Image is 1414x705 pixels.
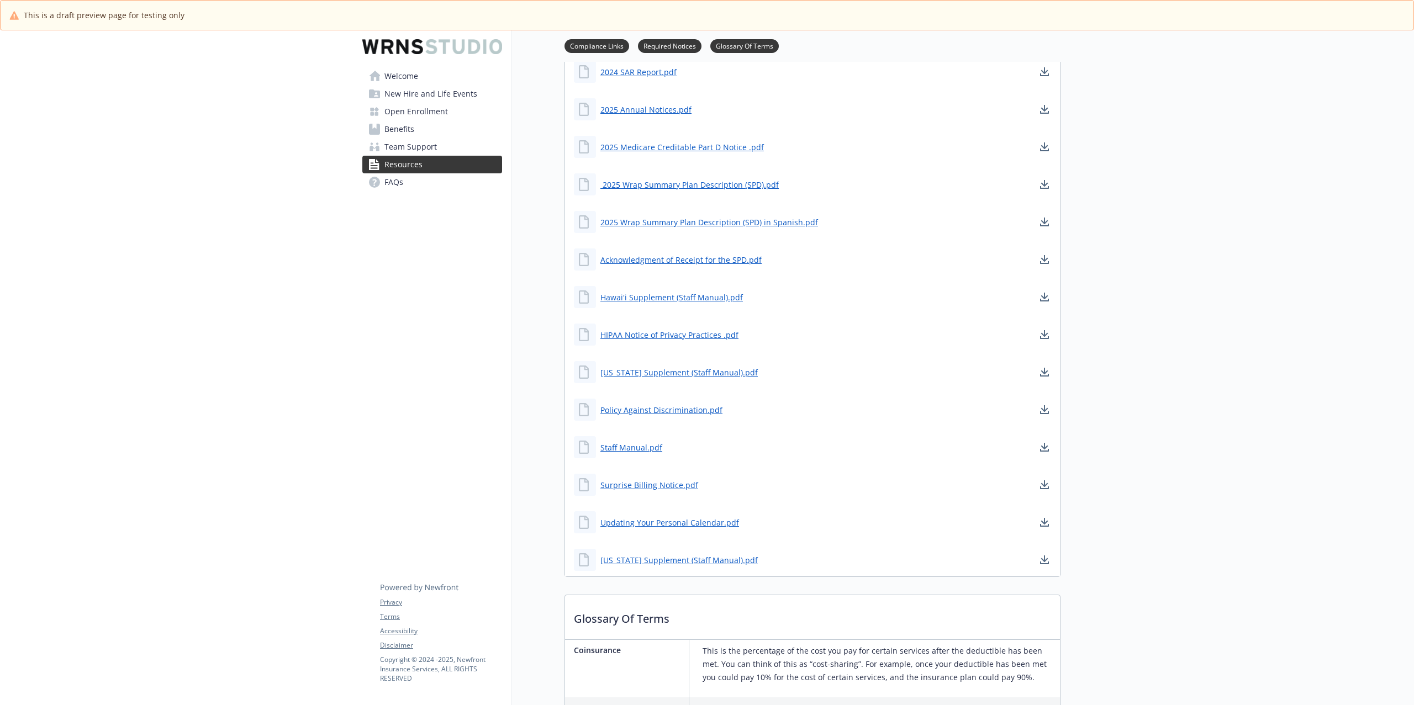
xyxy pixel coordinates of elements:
[380,597,502,607] a: Privacy
[600,329,738,341] a: HIPAA Notice of Privacy Practices ​.pdf
[1038,290,1051,304] a: download document
[1038,441,1051,454] a: download document
[384,156,423,173] span: Resources
[1038,553,1051,566] a: download document
[600,517,739,528] a: Updating Your Personal Calendar.pdf
[380,655,502,683] p: Copyright © 2024 - 2025 , Newfront Insurance Services, ALL RIGHTS RESERVED
[710,40,779,51] a: Glossary Of Terms
[362,138,502,156] a: Team Support
[564,40,629,51] a: Compliance Links
[1038,328,1051,341] a: download document
[600,442,662,453] a: Staff Manual.pdf
[1038,403,1051,416] a: download document
[24,9,184,21] span: This is a draft preview page for testing only
[362,156,502,173] a: Resources
[1038,215,1051,229] a: download document
[1038,478,1051,491] a: download document
[380,626,502,636] a: Accessibility
[1038,103,1051,116] a: download document
[1038,253,1051,266] a: download document
[1038,365,1051,379] a: download document
[362,173,502,191] a: FAQs
[1038,65,1051,78] a: download document
[384,67,418,85] span: Welcome
[600,479,698,491] a: Surprise Billing Notice.pdf
[1038,516,1051,529] a: download document
[600,216,818,228] a: 2025 Wrap Summary Plan Description (SPD) in Spanish.pdf
[600,291,743,303] a: Hawai'i Supplement (Staff Manual).pdf
[380,640,502,650] a: Disclaimer
[600,141,764,153] a: 2025 Medicare Creditable Part D Notice .pdf
[384,103,448,120] span: Open Enrollment
[600,554,758,566] a: [US_STATE] Supplement (Staff Manual).pdf
[362,85,502,103] a: New Hire and Life Events
[384,173,403,191] span: FAQs
[384,138,437,156] span: Team Support
[600,104,692,115] a: 2025 Annual Notices.pdf
[600,66,677,78] a: 2024 SAR Report.pdf
[703,644,1056,684] p: This is the percentage of the cost you pay for certain services after the deductible has been met...
[638,40,701,51] a: Required Notices
[384,120,414,138] span: Benefits
[600,404,722,416] a: Policy Against Discrimination.pdf
[574,644,684,656] p: Coinsurance
[600,179,779,190] a: ​ 2025 Wrap Summary Plan Description (SPD)​.pdf
[362,103,502,120] a: Open Enrollment
[384,85,477,103] span: New Hire and Life Events
[1038,140,1051,153] a: download document
[565,595,1060,636] p: Glossary Of Terms
[380,612,502,622] a: Terms
[600,367,758,378] a: [US_STATE] Supplement (Staff Manual).pdf
[1038,178,1051,191] a: download document
[362,120,502,138] a: Benefits
[600,254,762,266] a: Acknowledgment of Receipt for the SPD.pdf
[362,67,502,85] a: Welcome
